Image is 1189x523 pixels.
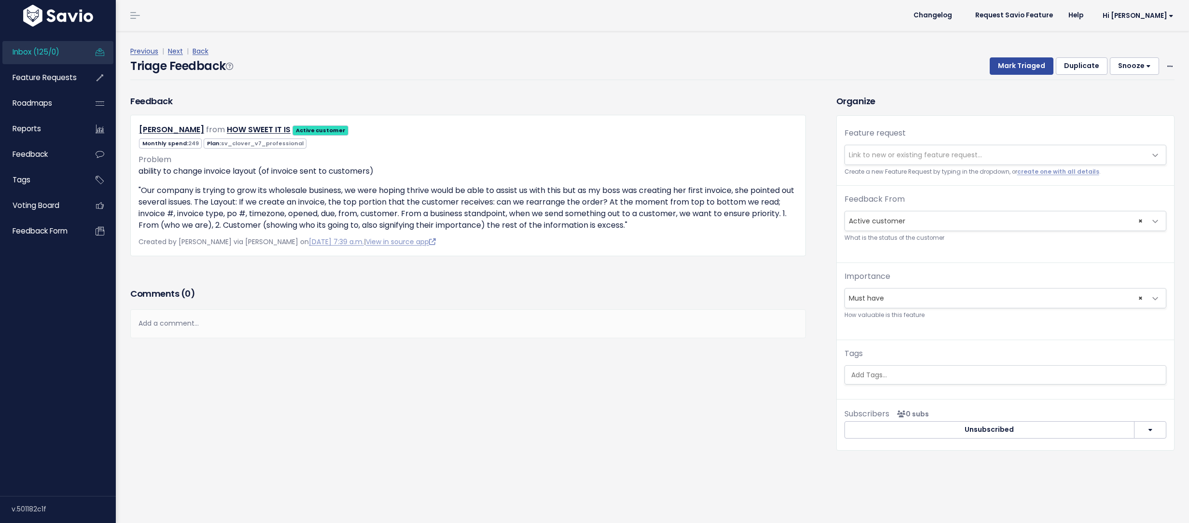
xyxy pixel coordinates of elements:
[130,309,806,338] div: Add a comment...
[849,150,982,160] span: Link to new or existing feature request...
[366,237,436,247] a: View in source app
[2,118,80,140] a: Reports
[844,127,906,139] label: Feature request
[2,92,80,114] a: Roadmaps
[2,143,80,165] a: Feedback
[844,211,1166,231] span: Active customer
[13,124,41,134] span: Reports
[138,237,436,247] span: Created by [PERSON_NAME] via [PERSON_NAME] on |
[1056,57,1107,75] button: Duplicate
[13,149,48,159] span: Feedback
[844,271,890,282] label: Importance
[138,185,798,231] p: "Our company is trying to grow its wholesale business, we were hoping thrive would be able to ass...
[168,46,183,56] a: Next
[844,310,1166,320] small: How valuable is this feature
[2,41,80,63] a: Inbox (125/0)
[1110,57,1159,75] button: Snooze
[309,237,364,247] a: [DATE] 7:39 a.m.
[185,46,191,56] span: |
[13,175,30,185] span: Tags
[139,124,204,135] a: [PERSON_NAME]
[13,72,77,83] span: Feature Requests
[844,288,1166,308] span: Must have
[1061,8,1091,23] a: Help
[990,57,1053,75] button: Mark Triaged
[1103,12,1174,19] span: Hi [PERSON_NAME]
[1138,289,1143,308] span: ×
[2,220,80,242] a: Feedback form
[138,165,798,177] p: ability to change invoice layout (of invoice sent to customers)
[913,12,952,19] span: Changelog
[844,193,905,205] label: Feedback From
[130,95,172,108] h3: Feedback
[1017,168,1099,176] a: create one with all details
[2,194,80,217] a: Voting Board
[844,167,1166,177] small: Create a new Feature Request by typing in the dropdown, or .
[130,287,806,301] h3: Comments ( )
[227,124,290,135] a: HOW SWEET IT IS
[847,370,1163,380] input: Add Tags...
[13,200,59,210] span: Voting Board
[845,211,1147,231] span: Active customer
[138,154,171,165] span: Problem
[844,408,889,419] span: Subscribers
[206,124,225,135] span: from
[185,288,191,300] span: 0
[1138,211,1143,231] span: ×
[130,46,158,56] a: Previous
[836,95,1175,108] h3: Organize
[139,138,202,149] span: Monthly spend:
[21,5,96,27] img: logo-white.9d6f32f41409.svg
[13,47,59,57] span: Inbox (125/0)
[844,421,1135,439] button: Unsubscribed
[130,57,233,75] h4: Triage Feedback
[13,226,68,236] span: Feedback form
[221,139,304,147] span: sv_clover_v7_professional
[13,98,52,108] span: Roadmaps
[844,348,863,359] label: Tags
[204,138,306,149] span: Plan:
[296,126,346,134] strong: Active customer
[2,67,80,89] a: Feature Requests
[193,46,208,56] a: Back
[844,233,1166,243] small: What is the status of the customer
[12,496,116,522] div: v.501182c1f
[160,46,166,56] span: |
[893,409,929,419] span: <p><strong>Subscribers</strong><br><br> No subscribers yet<br> </p>
[188,139,199,147] span: 249
[1091,8,1181,23] a: Hi [PERSON_NAME]
[2,169,80,191] a: Tags
[968,8,1061,23] a: Request Savio Feature
[845,289,1147,308] span: Must have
